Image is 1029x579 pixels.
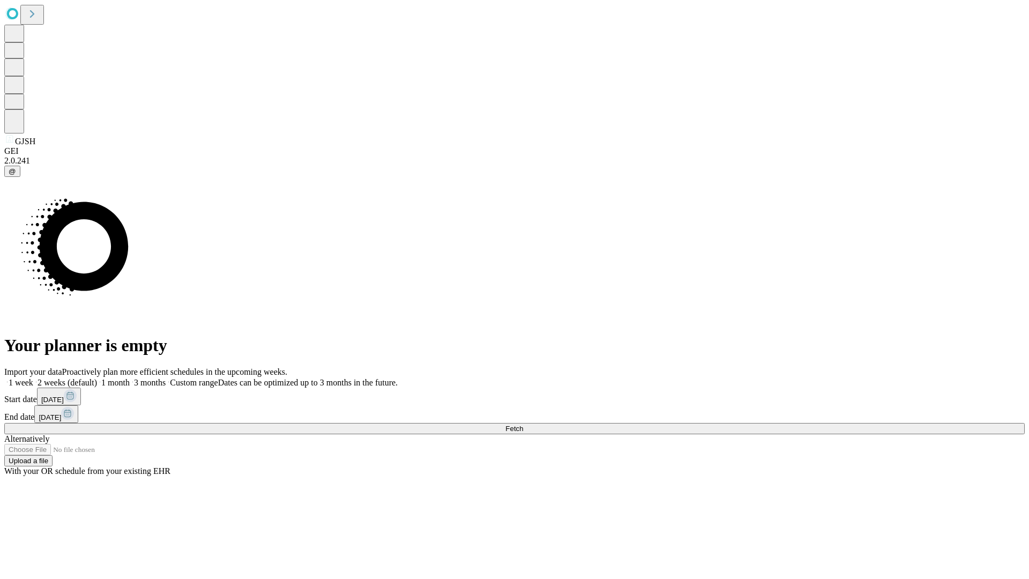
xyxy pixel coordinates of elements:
span: [DATE] [39,413,61,421]
div: 2.0.241 [4,156,1025,166]
div: Start date [4,388,1025,405]
button: Fetch [4,423,1025,434]
span: GJSH [15,137,35,146]
span: Proactively plan more efficient schedules in the upcoming weeks. [62,367,287,376]
span: Dates can be optimized up to 3 months in the future. [218,378,398,387]
span: 1 week [9,378,33,387]
span: Fetch [505,425,523,433]
button: @ [4,166,20,177]
div: End date [4,405,1025,423]
span: @ [9,167,16,175]
span: 2 weeks (default) [38,378,97,387]
span: Alternatively [4,434,49,443]
span: 1 month [101,378,130,387]
span: [DATE] [41,396,64,404]
span: 3 months [134,378,166,387]
span: Custom range [170,378,218,387]
span: With your OR schedule from your existing EHR [4,466,170,476]
button: Upload a file [4,455,53,466]
button: [DATE] [34,405,78,423]
span: Import your data [4,367,62,376]
h1: Your planner is empty [4,336,1025,355]
button: [DATE] [37,388,81,405]
div: GEI [4,146,1025,156]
